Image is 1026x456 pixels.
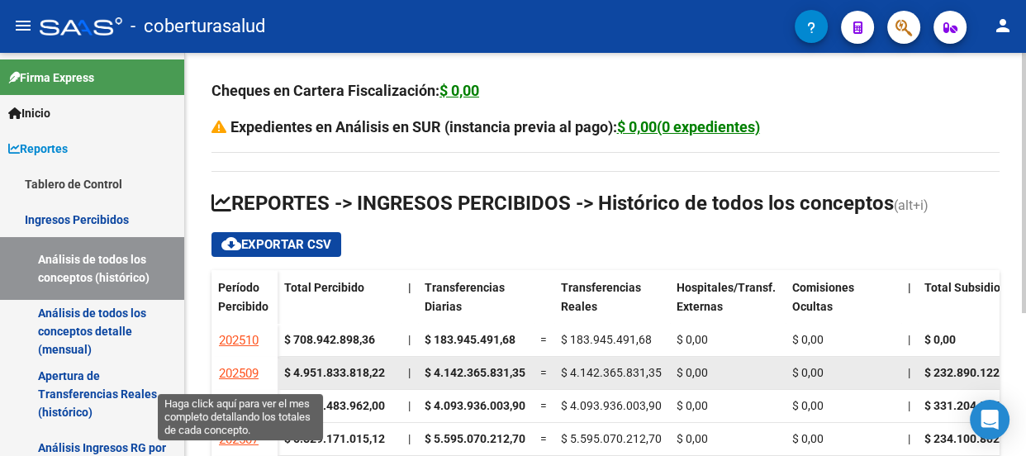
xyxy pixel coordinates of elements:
[425,366,525,379] span: $ 4.142.365.831,35
[792,399,824,412] span: $ 0,00
[561,281,641,313] span: Transferencias Reales
[219,333,259,348] span: 202510
[219,366,259,381] span: 202509
[908,366,910,379] span: |
[425,281,505,313] span: Transferencias Diarias
[284,281,364,294] span: Total Percibido
[561,432,662,445] span: $ 5.595.070.212,70
[211,82,479,99] strong: Cheques en Cartera Fiscalización:
[211,232,341,257] button: Exportar CSV
[218,281,268,313] span: Período Percibido
[561,333,652,346] span: $ 183.945.491,68
[792,366,824,379] span: $ 0,00
[425,399,525,412] span: $ 4.093.936.003,90
[924,281,1006,294] span: Total Subsidios
[792,432,824,445] span: $ 0,00
[894,197,929,213] span: (alt+i)
[439,79,479,102] div: $ 0,00
[924,432,1015,445] span: $ 234.100.802,42
[677,366,708,379] span: $ 0,00
[408,432,411,445] span: |
[418,270,534,340] datatable-header-cell: Transferencias Diarias
[540,366,547,379] span: =
[13,16,33,36] mat-icon: menu
[792,333,824,346] span: $ 0,00
[219,399,259,414] span: 202508
[278,270,401,340] datatable-header-cell: Total Percibido
[8,69,94,87] span: Firma Express
[8,140,68,158] span: Reportes
[401,270,418,340] datatable-header-cell: |
[211,270,278,340] datatable-header-cell: Período Percibido
[408,366,411,379] span: |
[924,399,1015,412] span: $ 331.204.557,87
[786,270,901,340] datatable-header-cell: Comisiones Ocultas
[8,104,50,122] span: Inicio
[993,16,1013,36] mat-icon: person
[677,432,708,445] span: $ 0,00
[219,432,259,447] span: 202507
[211,192,894,215] span: REPORTES -> INGRESOS PERCIBIDOS -> Histórico de todos los conceptos
[670,270,786,340] datatable-header-cell: Hospitales/Transf. Externas
[901,270,918,340] datatable-header-cell: |
[284,366,385,379] strong: $ 4.951.833.818,22
[677,333,708,346] span: $ 0,00
[284,333,375,346] strong: $ 708.942.898,36
[540,432,547,445] span: =
[908,399,910,412] span: |
[221,237,331,252] span: Exportar CSV
[924,333,956,346] span: $ 0,00
[677,399,708,412] span: $ 0,00
[970,400,1009,439] div: Open Intercom Messenger
[908,281,911,294] span: |
[908,432,910,445] span: |
[792,281,854,313] span: Comisiones Ocultas
[408,281,411,294] span: |
[425,333,515,346] span: $ 183.945.491,68
[131,8,265,45] span: - coberturasalud
[677,281,776,313] span: Hospitales/Transf. Externas
[408,399,411,412] span: |
[540,333,547,346] span: =
[924,366,1015,379] span: $ 232.890.122,99
[230,118,760,135] strong: Expedientes en Análisis en SUR (instancia previa al pago):
[561,399,662,412] span: $ 4.093.936.003,90
[540,399,547,412] span: =
[617,116,760,139] div: $ 0,00(0 expedientes)
[554,270,670,340] datatable-header-cell: Transferencias Reales
[425,432,525,445] span: $ 5.595.070.212,70
[561,366,662,379] span: $ 4.142.365.831,35
[221,234,241,254] mat-icon: cloud_download
[908,333,910,346] span: |
[408,333,411,346] span: |
[284,432,385,445] strong: $ 5.829.171.015,12
[284,399,385,412] strong: $ 5.473.483.962,00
